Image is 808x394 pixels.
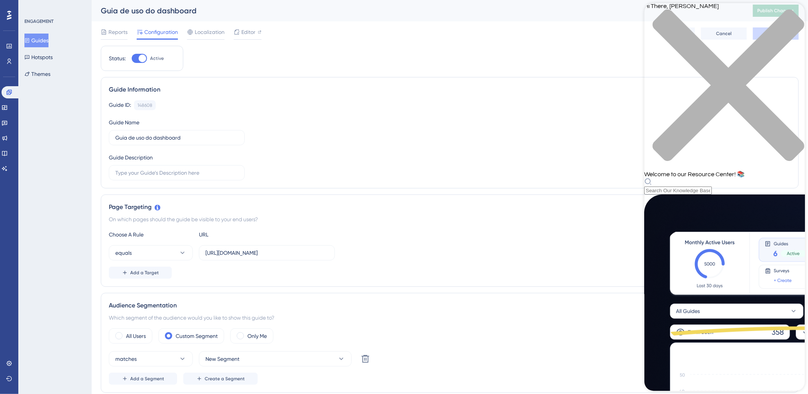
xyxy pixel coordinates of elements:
[109,313,791,322] div: Which segment of the audience would you like to show this guide to?
[176,331,218,341] label: Custom Segment
[241,27,255,37] span: Editor
[109,373,177,385] button: Add a Segment
[53,4,55,10] div: 3
[130,270,159,276] span: Add a Target
[109,215,791,224] div: On which pages should the guide be visible to your end users?
[24,18,53,24] div: ENGAGEMENT
[109,230,193,239] div: Choose A Rule
[108,27,128,37] span: Reports
[101,5,734,16] div: Guia de uso do dashboard
[205,376,245,382] span: Create a Segment
[109,351,193,367] button: matches
[109,100,131,110] div: Guide ID:
[24,34,48,47] button: Guides
[18,2,48,11] span: Need Help?
[109,153,153,162] div: Guide Description
[109,118,139,127] div: Guide Name
[115,133,238,142] input: Type your Guide’s Name here
[199,230,283,239] div: URL
[205,249,328,257] input: yourwebsite.com/path
[2,2,21,21] button: Open AI Assistant Launcher
[205,354,239,363] span: New Segment
[109,203,791,212] div: Page Targeting
[126,331,146,341] label: All Users
[130,376,164,382] span: Add a Segment
[24,67,50,81] button: Themes
[199,351,352,367] button: New Segment
[109,267,172,279] button: Add a Target
[5,5,18,18] img: launcher-image-alternative-text
[24,50,53,64] button: Hotspots
[247,331,267,341] label: Only Me
[137,102,152,108] div: 148608
[115,169,238,177] input: Type your Guide’s Description here
[183,373,258,385] button: Create a Segment
[150,55,164,61] span: Active
[115,354,137,363] span: matches
[109,301,791,310] div: Audience Segmentation
[144,27,178,37] span: Configuration
[195,27,225,37] span: Localization
[115,248,132,257] span: equals
[109,54,126,63] div: Status:
[109,245,193,261] button: equals
[109,85,791,94] div: Guide Information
